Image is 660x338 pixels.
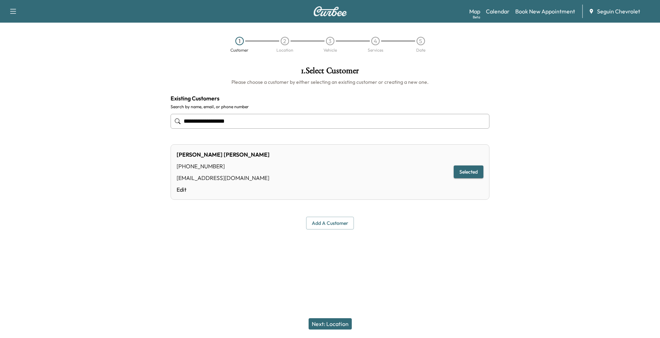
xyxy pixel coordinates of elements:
[171,66,489,78] h1: 1 . Select Customer
[171,104,489,110] label: Search by name, email, or phone number
[276,48,293,52] div: Location
[309,318,352,330] button: Next: Location
[235,37,244,45] div: 1
[306,217,354,230] button: Add a customer
[469,7,480,16] a: MapBeta
[281,37,289,45] div: 2
[473,14,480,20] div: Beta
[486,7,510,16] a: Calendar
[171,94,489,103] h4: Existing Customers
[313,6,347,16] img: Curbee Logo
[597,7,640,16] span: Seguin Chevrolet
[326,37,334,45] div: 3
[416,48,425,52] div: Date
[454,165,483,179] button: Selected
[323,48,337,52] div: Vehicle
[177,162,270,170] div: [PHONE_NUMBER]
[368,48,383,52] div: Services
[230,48,248,52] div: Customer
[417,37,425,45] div: 5
[177,174,270,182] div: [EMAIL_ADDRESS][DOMAIN_NAME]
[177,185,270,194] a: Edit
[171,78,489,86] h6: Please choose a customer by either selecting an existing customer or creating a new one.
[515,7,575,16] a: Book New Appointment
[177,150,270,159] div: [PERSON_NAME] [PERSON_NAME]
[371,37,380,45] div: 4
